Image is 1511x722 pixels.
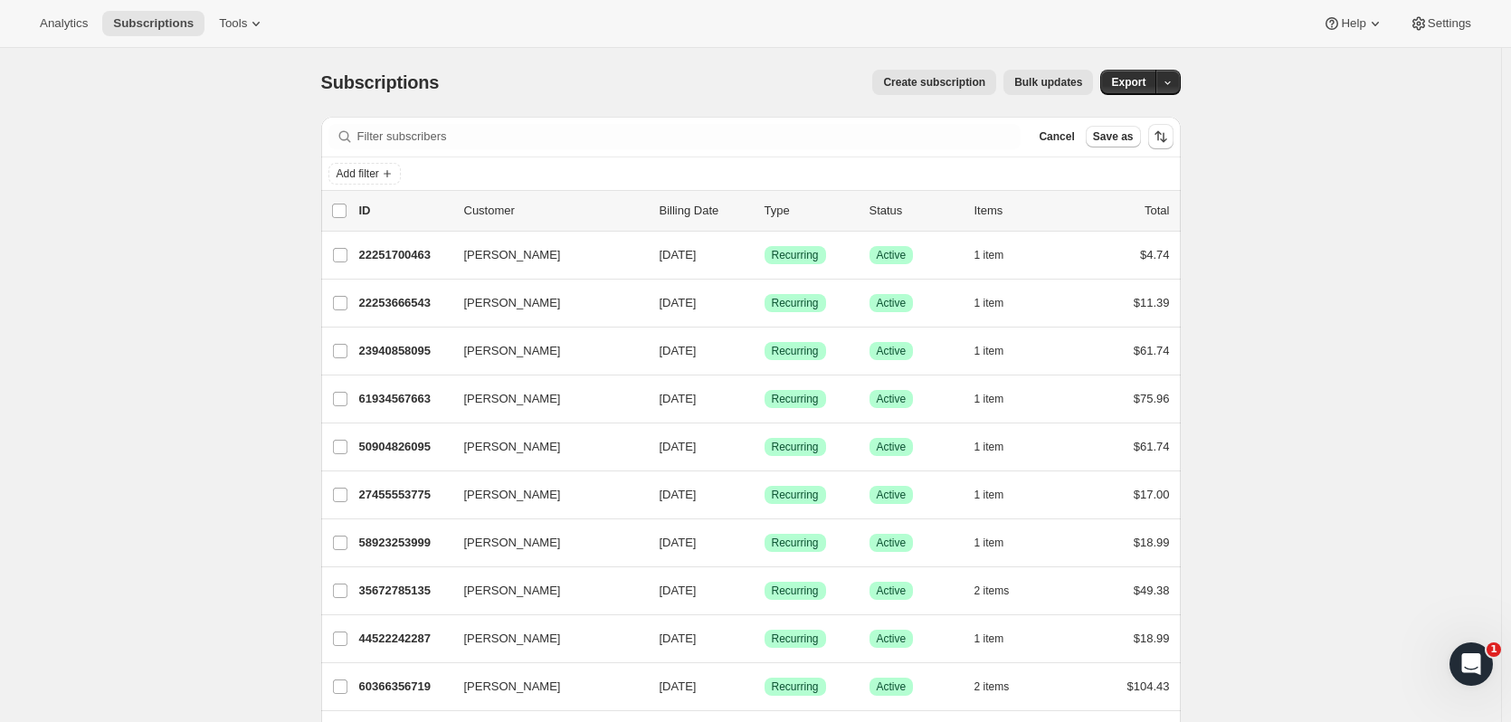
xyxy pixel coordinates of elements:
span: [PERSON_NAME] [464,246,561,264]
button: [PERSON_NAME] [453,624,634,653]
span: Tools [219,16,247,31]
span: 1 item [974,248,1004,262]
span: Add filter [337,166,379,181]
span: 1 [1487,642,1501,657]
span: Active [877,344,907,358]
span: $75.96 [1134,392,1170,405]
span: [DATE] [660,584,697,597]
div: 23940858095[PERSON_NAME][DATE]SuccessRecurringSuccessActive1 item$61.74 [359,338,1170,364]
p: ID [359,202,450,220]
span: Subscriptions [113,16,194,31]
button: 1 item [974,242,1024,268]
span: Active [877,679,907,694]
button: 1 item [974,530,1024,556]
span: [DATE] [660,248,697,261]
button: Subscriptions [102,11,204,36]
button: 2 items [974,578,1030,603]
span: Settings [1428,16,1471,31]
span: Recurring [772,584,819,598]
button: Export [1100,70,1156,95]
span: 1 item [974,344,1004,358]
p: 44522242287 [359,630,450,648]
div: 61934567663[PERSON_NAME][DATE]SuccessRecurringSuccessActive1 item$75.96 [359,386,1170,412]
span: Recurring [772,679,819,694]
button: [PERSON_NAME] [453,480,634,509]
span: Recurring [772,248,819,262]
span: [PERSON_NAME] [464,390,561,408]
button: 1 item [974,626,1024,651]
span: $18.99 [1134,536,1170,549]
span: [PERSON_NAME] [464,294,561,312]
span: $49.38 [1134,584,1170,597]
span: $18.99 [1134,632,1170,645]
span: [DATE] [660,488,697,501]
button: Save as [1086,126,1141,147]
p: Status [870,202,960,220]
span: Help [1341,16,1365,31]
span: [DATE] [660,679,697,693]
div: 22251700463[PERSON_NAME][DATE]SuccessRecurringSuccessActive1 item$4.74 [359,242,1170,268]
span: Active [877,488,907,502]
span: [DATE] [660,536,697,549]
p: 22253666543 [359,294,450,312]
p: 23940858095 [359,342,450,360]
button: 1 item [974,434,1024,460]
span: Active [877,440,907,454]
input: Filter subscribers [357,124,1022,149]
span: 1 item [974,440,1004,454]
span: Export [1111,75,1145,90]
span: Recurring [772,296,819,310]
button: Cancel [1031,126,1081,147]
button: [PERSON_NAME] [453,385,634,413]
div: 44522242287[PERSON_NAME][DATE]SuccessRecurringSuccessActive1 item$18.99 [359,626,1170,651]
span: $11.39 [1134,296,1170,309]
span: Cancel [1039,129,1074,144]
span: [PERSON_NAME] [464,630,561,648]
span: [DATE] [660,344,697,357]
div: 27455553775[PERSON_NAME][DATE]SuccessRecurringSuccessActive1 item$17.00 [359,482,1170,508]
div: 50904826095[PERSON_NAME][DATE]SuccessRecurringSuccessActive1 item$61.74 [359,434,1170,460]
button: Create subscription [872,70,996,95]
span: $61.74 [1134,344,1170,357]
button: [PERSON_NAME] [453,432,634,461]
span: Active [877,632,907,646]
span: Recurring [772,536,819,550]
button: [PERSON_NAME] [453,337,634,366]
button: 1 item [974,338,1024,364]
p: 58923253999 [359,534,450,552]
div: Items [974,202,1065,220]
span: [PERSON_NAME] [464,342,561,360]
button: 1 item [974,290,1024,316]
button: [PERSON_NAME] [453,576,634,605]
div: 35672785135[PERSON_NAME][DATE]SuccessRecurringSuccessActive2 items$49.38 [359,578,1170,603]
span: 2 items [974,584,1010,598]
span: Active [877,248,907,262]
span: Subscriptions [321,72,440,92]
button: Bulk updates [1003,70,1093,95]
button: 2 items [974,674,1030,699]
span: [PERSON_NAME] [464,582,561,600]
span: 2 items [974,679,1010,694]
p: Total [1145,202,1169,220]
iframe: Intercom live chat [1449,642,1493,686]
div: 22253666543[PERSON_NAME][DATE]SuccessRecurringSuccessActive1 item$11.39 [359,290,1170,316]
span: [PERSON_NAME] [464,534,561,552]
span: Active [877,536,907,550]
span: Save as [1093,129,1134,144]
p: Billing Date [660,202,750,220]
p: 35672785135 [359,582,450,600]
span: $104.43 [1127,679,1170,693]
div: 60366356719[PERSON_NAME][DATE]SuccessRecurringSuccessActive2 items$104.43 [359,674,1170,699]
button: 1 item [974,386,1024,412]
span: $17.00 [1134,488,1170,501]
span: [PERSON_NAME] [464,438,561,456]
div: IDCustomerBilling DateTypeStatusItemsTotal [359,202,1170,220]
span: Recurring [772,488,819,502]
button: 1 item [974,482,1024,508]
div: Type [765,202,855,220]
p: 27455553775 [359,486,450,504]
button: Analytics [29,11,99,36]
span: 1 item [974,296,1004,310]
div: 58923253999[PERSON_NAME][DATE]SuccessRecurringSuccessActive1 item$18.99 [359,530,1170,556]
span: Recurring [772,344,819,358]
